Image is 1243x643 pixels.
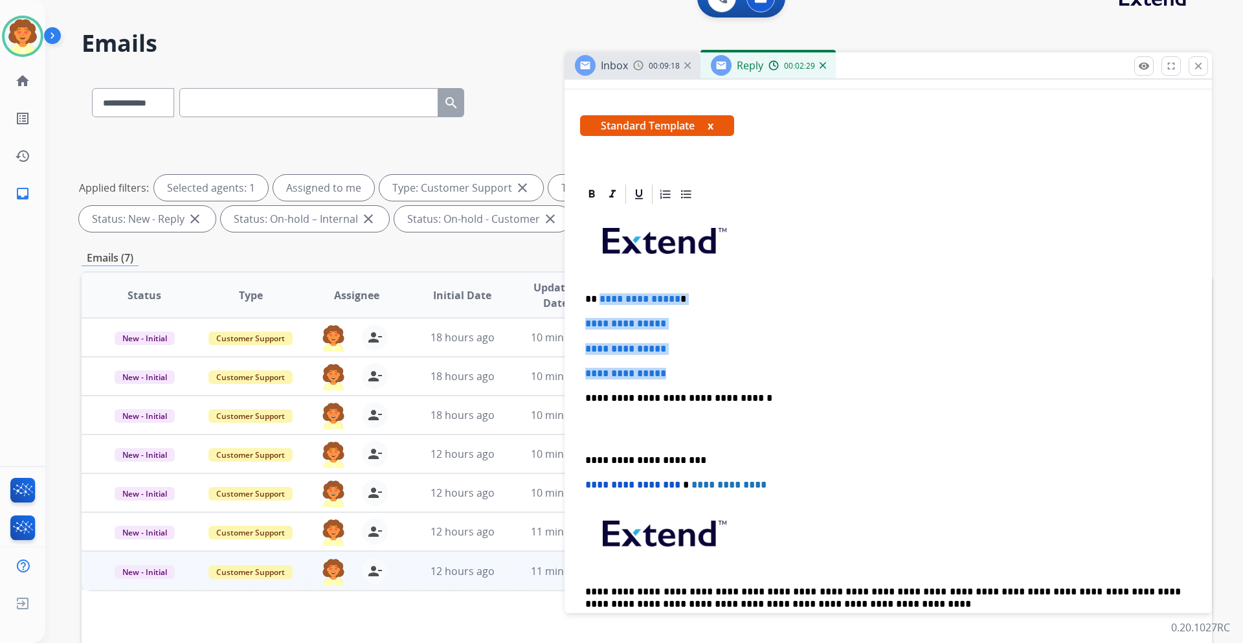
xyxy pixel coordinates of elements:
[433,288,491,303] span: Initial Date
[443,95,459,111] mat-icon: search
[367,446,383,462] mat-icon: person_remove
[531,330,606,344] span: 10 minutes ago
[79,180,149,196] p: Applied filters:
[531,447,606,461] span: 10 minutes ago
[320,519,346,546] img: agent-avatar
[1171,620,1230,635] p: 0.20.1027RC
[15,111,30,126] mat-icon: list_alt
[784,61,815,71] span: 00:02:29
[79,206,216,232] div: Status: New - Reply
[531,408,606,422] span: 10 minutes ago
[15,186,30,201] mat-icon: inbox
[320,363,346,390] img: agent-avatar
[737,58,763,73] span: Reply
[367,330,383,345] mat-icon: person_remove
[367,368,383,384] mat-icon: person_remove
[531,369,606,383] span: 10 minutes ago
[320,480,346,507] img: agent-avatar
[320,441,346,468] img: agent-avatar
[5,18,41,54] img: avatar
[629,185,649,204] div: Underline
[115,409,175,423] span: New - Initial
[15,148,30,164] mat-icon: history
[582,185,601,204] div: Bold
[531,525,606,539] span: 11 minutes ago
[531,564,606,578] span: 11 minutes ago
[431,564,495,578] span: 12 hours ago
[431,486,495,500] span: 12 hours ago
[115,448,175,462] span: New - Initial
[208,487,293,501] span: Customer Support
[320,558,346,585] img: agent-avatar
[526,280,585,311] span: Updated Date
[15,73,30,89] mat-icon: home
[656,185,675,204] div: Ordered List
[208,332,293,345] span: Customer Support
[334,288,379,303] span: Assignee
[208,565,293,579] span: Customer Support
[154,175,268,201] div: Selected agents: 1
[379,175,543,201] div: Type: Customer Support
[367,485,383,501] mat-icon: person_remove
[548,175,718,201] div: Type: Shipping Protection
[367,563,383,579] mat-icon: person_remove
[115,332,175,345] span: New - Initial
[82,250,139,266] p: Emails (7)
[543,211,558,227] mat-icon: close
[273,175,374,201] div: Assigned to me
[580,115,734,136] span: Standard Template
[128,288,161,303] span: Status
[208,526,293,539] span: Customer Support
[394,206,571,232] div: Status: On-hold - Customer
[649,61,680,71] span: 00:09:18
[367,407,383,423] mat-icon: person_remove
[431,369,495,383] span: 18 hours ago
[1138,60,1150,72] mat-icon: remove_red_eye
[601,58,628,73] span: Inbox
[515,180,530,196] mat-icon: close
[367,524,383,539] mat-icon: person_remove
[431,330,495,344] span: 18 hours ago
[320,324,346,352] img: agent-avatar
[431,525,495,539] span: 12 hours ago
[431,408,495,422] span: 18 hours ago
[1193,60,1204,72] mat-icon: close
[115,487,175,501] span: New - Initial
[431,447,495,461] span: 12 hours ago
[115,370,175,384] span: New - Initial
[115,565,175,579] span: New - Initial
[221,206,389,232] div: Status: On-hold – Internal
[603,185,622,204] div: Italic
[115,526,175,539] span: New - Initial
[208,448,293,462] span: Customer Support
[1165,60,1177,72] mat-icon: fullscreen
[677,185,696,204] div: Bullet List
[208,409,293,423] span: Customer Support
[187,211,203,227] mat-icon: close
[361,211,376,227] mat-icon: close
[82,30,1212,56] h2: Emails
[531,486,606,500] span: 10 minutes ago
[239,288,263,303] span: Type
[208,370,293,384] span: Customer Support
[708,118,713,133] button: x
[320,402,346,429] img: agent-avatar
